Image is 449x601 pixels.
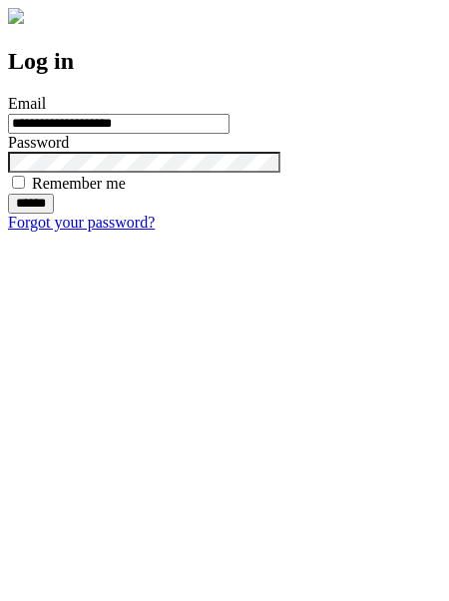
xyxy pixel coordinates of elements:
label: Remember me [32,175,126,192]
img: logo-4e3dc11c47720685a147b03b5a06dd966a58ff35d612b21f08c02c0306f2b779.png [8,8,24,24]
label: Password [8,134,69,151]
a: Forgot your password? [8,214,155,231]
label: Email [8,95,46,112]
h2: Log in [8,48,441,75]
